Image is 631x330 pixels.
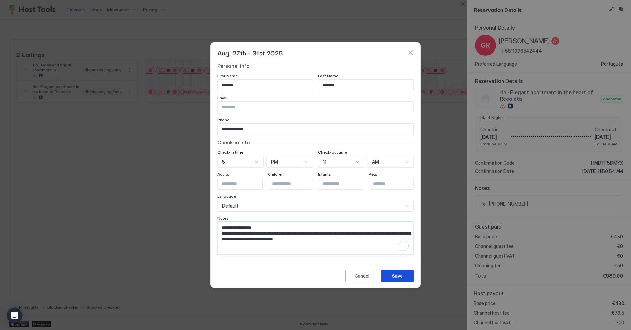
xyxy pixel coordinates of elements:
input: Input Field [218,178,271,189]
div: Open Intercom Messenger [7,308,22,323]
span: Notes [217,216,229,221]
input: Input Field [218,124,413,135]
span: Email [217,95,227,100]
button: Cancel [345,270,378,282]
span: Aug, 27th - 31st 2025 [217,48,283,57]
span: Language [217,194,236,199]
input: Input Field [318,178,372,189]
span: Children [268,172,284,177]
span: Infants [318,172,331,177]
span: 5 [222,159,225,165]
input: Input Field [218,80,313,91]
span: Adults [217,172,229,177]
span: Personal info [217,63,250,69]
span: First Name [217,73,238,78]
input: Input Field [218,102,413,113]
input: Input Field [369,178,423,189]
span: Check-out time [318,150,347,155]
input: Input Field [268,178,322,189]
span: Last Name [318,73,338,78]
div: Cancel [355,273,369,279]
span: Phone [217,117,229,122]
input: Input Field [318,80,413,91]
span: 11 [323,159,326,165]
span: AM [372,159,379,165]
span: Pets [369,172,377,177]
span: PM [271,159,278,165]
textarea: To enrich screen reader interactions, please activate Accessibility in Grammarly extension settings [218,222,414,255]
button: Save [381,270,414,282]
span: Check-in info [217,139,250,146]
div: Save [392,273,403,279]
span: Check-in time [217,150,243,155]
span: Default [222,203,238,209]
